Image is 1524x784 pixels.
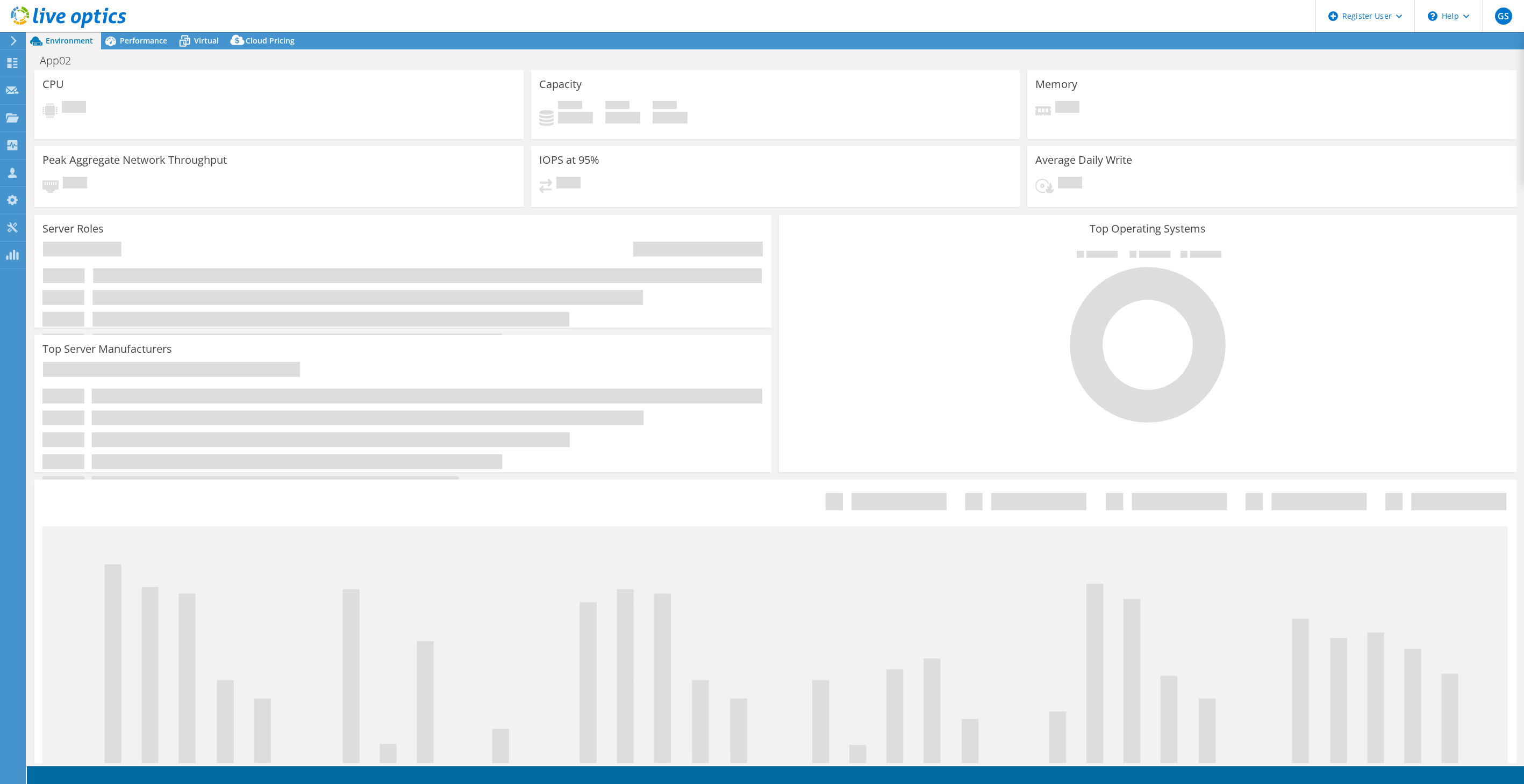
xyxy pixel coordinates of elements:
svg: \n [1428,11,1437,21]
span: Free [605,101,629,112]
h3: Peak Aggregate Network Throughput [42,154,227,166]
span: Pending [63,177,87,191]
span: Pending [62,101,86,115]
span: Cloud Pricing [246,35,295,46]
h3: Server Roles [42,223,104,235]
span: GS [1495,8,1512,25]
span: Total [653,101,677,112]
span: Performance [120,35,167,46]
h4: 0 GiB [558,112,593,124]
h3: Memory [1035,78,1077,90]
h3: Capacity [539,78,582,90]
span: Pending [1055,101,1079,115]
h3: Top Server Manufacturers [42,343,172,355]
h1: App02 [35,55,88,67]
span: Virtual [194,35,219,46]
h3: IOPS at 95% [539,154,599,166]
span: Used [558,101,582,112]
span: Pending [1058,177,1082,191]
h3: Top Operating Systems [787,223,1508,235]
span: Pending [556,177,581,191]
h4: 0 GiB [653,112,688,124]
h4: 0 GiB [605,112,640,124]
span: Environment [46,35,93,46]
h3: Average Daily Write [1035,154,1132,166]
h3: CPU [42,78,64,90]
